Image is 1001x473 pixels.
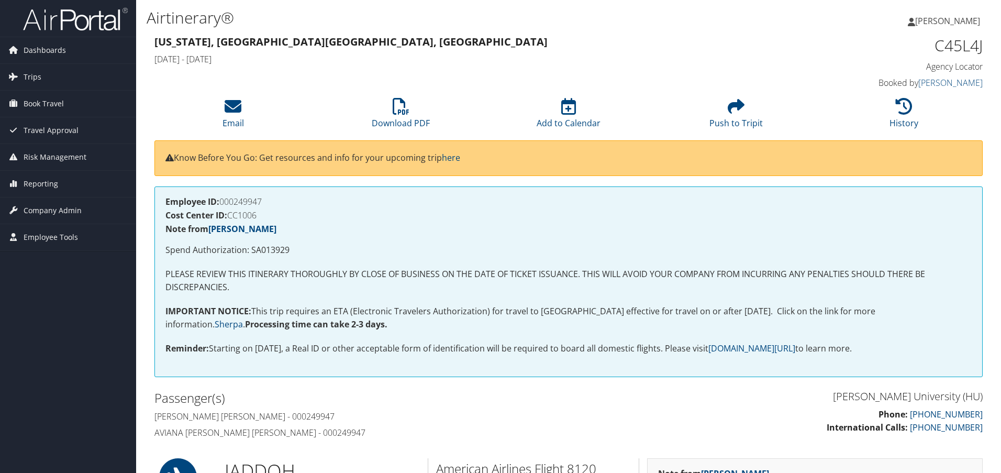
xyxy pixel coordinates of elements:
[223,104,244,129] a: Email
[165,342,972,356] p: Starting on [DATE], a Real ID or other acceptable form of identification will be required to boar...
[165,244,972,257] p: Spend Authorization: SA013929
[709,104,763,129] a: Push to Tripit
[787,35,983,57] h1: C45L4J
[165,151,972,165] p: Know Before You Go: Get resources and info for your upcoming trip
[165,196,219,207] strong: Employee ID:
[24,144,86,170] span: Risk Management
[537,104,600,129] a: Add to Calendar
[154,427,561,438] h4: Aviana [PERSON_NAME] [PERSON_NAME] - 000249947
[878,409,908,420] strong: Phone:
[24,91,64,117] span: Book Travel
[165,268,972,294] p: PLEASE REVIEW THIS ITINERARY THOROUGHLY BY CLOSE OF BUSINESS ON THE DATE OF TICKET ISSUANCE. THIS...
[918,77,983,89] a: [PERSON_NAME]
[708,343,795,354] a: [DOMAIN_NAME][URL]
[24,37,66,63] span: Dashboards
[154,53,772,65] h4: [DATE] - [DATE]
[442,152,460,163] a: here
[165,343,209,354] strong: Reminder:
[24,197,82,224] span: Company Admin
[24,171,58,197] span: Reporting
[147,7,709,29] h1: Airtinerary®
[208,223,276,235] a: [PERSON_NAME]
[154,411,561,422] h4: [PERSON_NAME] [PERSON_NAME] - 000249947
[24,117,79,144] span: Travel Approval
[787,77,983,89] h4: Booked by
[787,61,983,72] h4: Agency Locator
[889,104,918,129] a: History
[23,7,128,31] img: airportal-logo.png
[165,211,972,219] h4: CC1006
[165,305,251,317] strong: IMPORTANT NOTICE:
[154,35,548,49] strong: [US_STATE], [GEOGRAPHIC_DATA] [GEOGRAPHIC_DATA], [GEOGRAPHIC_DATA]
[165,223,276,235] strong: Note from
[910,409,983,420] a: [PHONE_NUMBER]
[24,224,78,250] span: Employee Tools
[165,305,972,332] p: This trip requires an ETA (Electronic Travelers Authorization) for travel to [GEOGRAPHIC_DATA] ef...
[576,389,983,404] h3: [PERSON_NAME] University (HU)
[910,422,983,433] a: [PHONE_NUMBER]
[908,5,991,37] a: [PERSON_NAME]
[165,210,227,221] strong: Cost Center ID:
[915,15,980,27] span: [PERSON_NAME]
[372,104,430,129] a: Download PDF
[245,318,387,330] strong: Processing time can take 2-3 days.
[154,389,561,407] h2: Passenger(s)
[24,64,41,90] span: Trips
[165,197,972,206] h4: 000249947
[215,318,243,330] a: Sherpa
[827,422,908,433] strong: International Calls:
